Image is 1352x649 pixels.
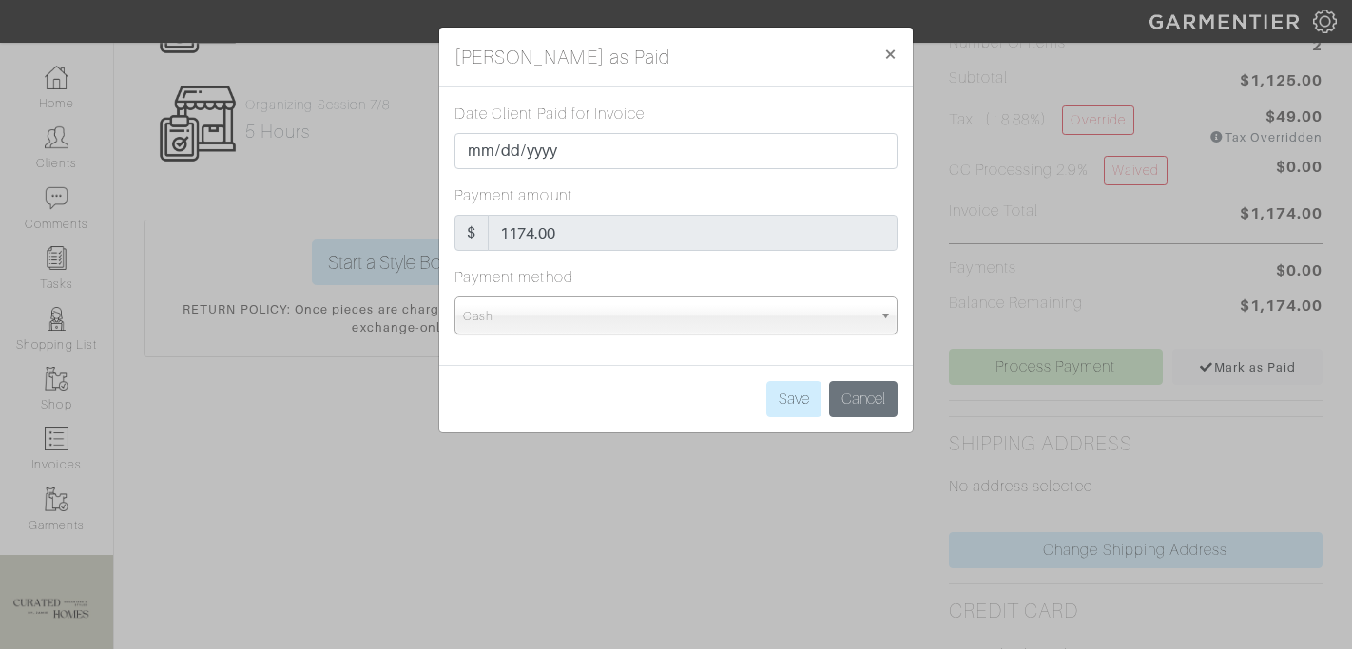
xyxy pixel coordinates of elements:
div: $ [454,215,489,251]
span: Cash [463,297,872,335]
label: Payment amount [454,184,572,207]
label: Date Client Paid for Invoice [454,103,645,125]
span: × [883,41,898,67]
input: Save [766,381,821,417]
label: Payment method [454,266,573,289]
button: Close [868,28,913,81]
button: Cancel [829,381,898,417]
h5: [PERSON_NAME] as Paid [454,43,670,71]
